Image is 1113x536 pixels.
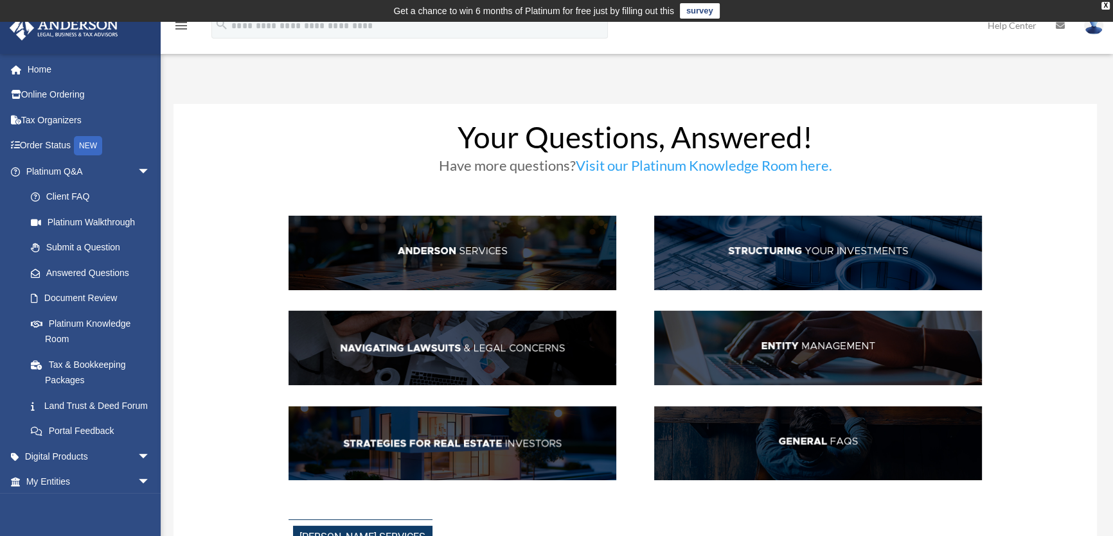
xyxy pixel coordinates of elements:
[9,469,170,495] a: My Entitiesarrow_drop_down
[74,136,102,155] div: NEW
[18,209,170,235] a: Platinum Walkthrough
[289,123,983,159] h1: Your Questions, Answered!
[138,469,163,496] span: arrow_drop_down
[1084,16,1103,35] img: User Pic
[9,159,170,184] a: Platinum Q&Aarrow_drop_down
[9,444,170,469] a: Digital Productsarrow_drop_down
[9,82,170,108] a: Online Ordering
[289,311,616,385] img: NavLaw_hdr
[138,444,163,470] span: arrow_drop_down
[18,419,170,444] a: Portal Feedback
[654,406,982,481] img: GenFAQ_hdr
[174,22,189,33] a: menu
[18,286,170,311] a: Document Review
[6,15,122,40] img: Anderson Advisors Platinum Portal
[1101,2,1110,10] div: close
[9,107,170,133] a: Tax Organizers
[9,133,170,159] a: Order StatusNEW
[18,235,170,261] a: Submit a Question
[18,352,170,393] a: Tax & Bookkeeping Packages
[18,311,170,352] a: Platinum Knowledge Room
[215,17,229,31] i: search
[654,216,982,290] img: StructInv_hdr
[289,159,983,179] h3: Have more questions?
[174,18,189,33] i: menu
[18,393,170,419] a: Land Trust & Deed Forum
[289,216,616,290] img: AndServ_hdr
[18,260,170,286] a: Answered Questions
[393,3,674,19] div: Get a chance to win 6 months of Platinum for free just by filling out this
[576,157,832,180] a: Visit our Platinum Knowledge Room here.
[138,159,163,185] span: arrow_drop_down
[680,3,720,19] a: survey
[18,184,163,210] a: Client FAQ
[654,311,982,385] img: EntManag_hdr
[289,406,616,481] img: StratsRE_hdr
[9,56,170,82] a: Home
